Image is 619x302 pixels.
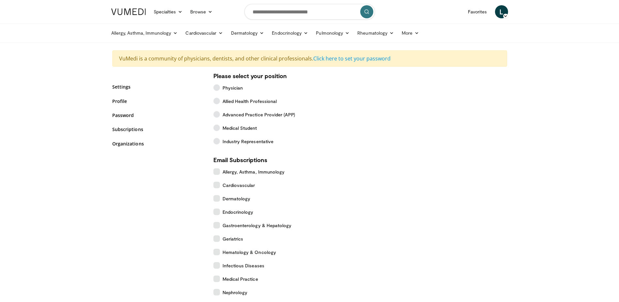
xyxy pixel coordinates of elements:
span: Nephrology [223,289,248,296]
span: Endocrinology [223,209,254,215]
a: Specialties [150,5,187,18]
a: Organizations [112,140,204,147]
span: Allied Health Professional [223,98,277,105]
span: Dermatology [223,195,251,202]
a: L [495,5,508,18]
span: Advanced Practice Provider (APP) [223,111,295,118]
a: Allergy, Asthma, Immunology [107,26,182,40]
a: Endocrinology [268,26,312,40]
span: Allergy, Asthma, Immunology [223,168,285,175]
a: Profile [112,98,204,105]
a: Browse [186,5,216,18]
span: Industry Representative [223,138,274,145]
a: Favorites [464,5,491,18]
input: Search topics, interventions [244,4,375,20]
span: Infectious Diseases [223,262,264,269]
span: Medical Student [223,125,257,131]
a: Settings [112,83,204,90]
span: Gastroenterology & Hepatology [223,222,292,229]
a: Password [112,112,204,119]
a: More [398,26,423,40]
div: VuMedi is a community of physicians, dentists, and other clinical professionals. [112,50,507,67]
span: Medical Practice [223,276,258,282]
a: Subscriptions [112,126,204,133]
span: Cardiovascular [223,182,255,189]
span: Geriatrics [223,235,243,242]
strong: Email Subscriptions [213,156,267,163]
a: Click here to set your password [313,55,391,62]
a: Dermatology [227,26,268,40]
span: Physician [223,84,243,91]
img: VuMedi Logo [111,8,146,15]
a: Cardiovascular [181,26,227,40]
strong: Please select your position [213,72,287,79]
a: Rheumatology [353,26,398,40]
a: Pulmonology [312,26,353,40]
span: Hematology & Oncology [223,249,276,256]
